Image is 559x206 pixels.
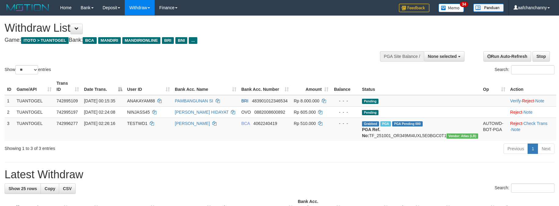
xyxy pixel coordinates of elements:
[162,37,174,44] span: BRI
[362,110,378,115] span: Pending
[360,118,481,141] td: TF_251001_OR349MI4UXL5E0BGC0T1
[362,99,378,104] span: Pending
[175,98,213,103] a: PAMBANGUNAN SI
[523,110,532,115] a: Note
[127,121,148,126] span: TESTWD1
[460,2,468,7] span: 34
[495,183,554,193] label: Search:
[175,37,187,44] span: BNI
[84,98,115,103] span: [DATE] 00:15:35
[9,186,37,191] span: Show 25 rows
[172,78,239,95] th: Bank Acc. Name: activate to sort column ascending
[511,65,554,74] input: Search:
[5,37,367,43] h4: Game: Bank:
[127,110,150,115] span: NINJASS45
[510,98,521,103] a: Verify
[122,37,160,44] span: MANDIRIONLINE
[483,51,531,62] a: Run Auto-Refresh
[14,78,54,95] th: Game/API: activate to sort column ascending
[81,78,124,95] th: Date Trans.: activate to sort column descending
[5,3,51,12] img: MOTION_logo.png
[503,144,528,154] a: Previous
[481,78,508,95] th: Op: activate to sort column ascending
[41,183,59,194] a: Copy
[333,120,357,126] div: - - -
[294,121,316,126] span: Rp 510.000
[5,143,228,151] div: Showing 1 to 3 of 3 entries
[5,118,14,141] td: 3
[399,4,429,12] img: Feedback.jpg
[508,95,556,107] td: · ·
[511,183,554,193] input: Search:
[510,110,522,115] a: Reject
[473,4,504,12] img: panduan.png
[511,127,521,132] a: Note
[495,65,554,74] label: Search:
[253,121,277,126] span: Copy 4062240419 to clipboard
[189,37,197,44] span: ...
[528,144,538,154] a: 1
[428,54,457,59] span: None selected
[14,106,54,118] td: TUANTOGEL
[14,95,54,107] td: TUANTOGEL
[380,51,424,62] div: PGA Site Balance /
[5,65,51,74] label: Show entries
[252,98,288,103] span: Copy 483901012346534 to clipboard
[535,98,544,103] a: Note
[508,78,556,95] th: Action
[15,65,38,74] select: Showentries
[5,106,14,118] td: 2
[84,110,115,115] span: [DATE] 02:24:08
[21,37,69,44] span: ITOTO > TUANTOGEL
[510,121,522,126] a: Reject
[84,121,115,126] span: [DATE] 02:26:16
[63,186,72,191] span: CSV
[508,106,556,118] td: ·
[175,121,210,126] a: [PERSON_NAME]
[439,4,464,12] img: Button%20Memo.svg
[45,186,55,191] span: Copy
[56,121,78,126] span: 742996277
[392,121,423,126] span: PGA Pending
[241,110,251,115] span: OVO
[54,78,81,95] th: Trans ID: activate to sort column ascending
[127,98,155,103] span: ANAKAYAM88
[522,98,534,103] a: Reject
[380,121,391,126] span: Marked by aafdiann
[481,118,508,141] td: AUTOWD-BOT-PGA
[294,98,319,103] span: Rp 8.000.000
[59,183,76,194] a: CSV
[333,98,357,104] div: - - -
[254,110,285,115] span: Copy 0882008600892 to clipboard
[14,118,54,141] td: TUANTOGEL
[508,118,556,141] td: · ·
[523,121,547,126] a: Check Trans
[5,169,554,181] h1: Latest Withdraw
[56,110,78,115] span: 742995197
[239,78,291,95] th: Bank Acc. Number: activate to sort column ascending
[291,78,331,95] th: Amount: activate to sort column ascending
[360,78,481,95] th: Status
[5,95,14,107] td: 1
[5,22,367,34] h1: Withdraw List
[538,144,554,154] a: Next
[362,127,380,138] b: PGA Ref. No:
[424,51,464,62] button: None selected
[333,109,357,115] div: - - -
[532,51,550,62] a: Stop
[175,110,228,115] a: [PERSON_NAME] HIDAYAT
[5,78,14,95] th: ID
[241,98,248,103] span: BRI
[331,78,360,95] th: Balance
[83,37,96,44] span: BCA
[125,78,173,95] th: User ID: activate to sort column ascending
[362,121,379,126] span: Grabbed
[294,110,316,115] span: Rp 605.000
[241,121,250,126] span: BCA
[56,98,78,103] span: 742895109
[98,37,121,44] span: MANDIRI
[5,183,41,194] a: Show 25 rows
[446,133,478,139] span: Vendor URL: https://dashboard.q2checkout.com/secure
